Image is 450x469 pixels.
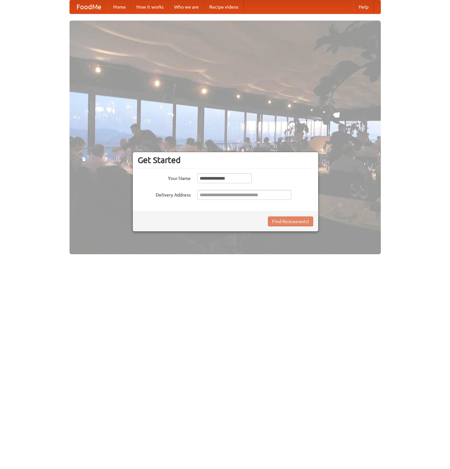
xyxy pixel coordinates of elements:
[108,0,131,14] a: Home
[353,0,374,14] a: Help
[70,0,108,14] a: FoodMe
[204,0,244,14] a: Recipe videos
[138,190,191,198] label: Delivery Address
[131,0,169,14] a: How it works
[268,216,313,226] button: Find Restaurants!
[169,0,204,14] a: Who we are
[138,155,313,165] h3: Get Started
[138,173,191,182] label: Your Name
